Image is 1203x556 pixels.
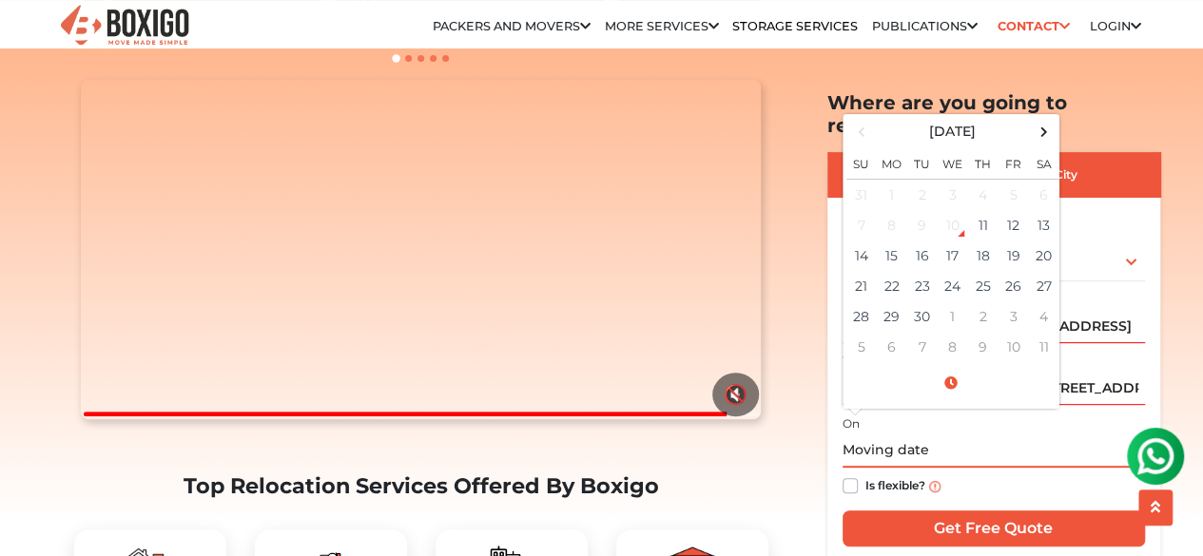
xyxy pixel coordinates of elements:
[1089,19,1140,33] a: Login
[81,80,761,420] video: Your browser does not support the video tag.
[968,145,999,180] th: Th
[907,145,938,180] th: Tu
[872,19,978,33] a: Publications
[58,3,191,49] img: Boxigo
[605,19,719,33] a: More services
[877,118,1029,145] th: Select Month
[74,473,768,499] h2: Top Relocation Services Offered By Boxigo
[929,480,941,491] img: info
[827,91,1160,137] h2: Where are you going to relocate?
[846,374,1056,392] a: Select Time
[991,11,1076,41] a: Contact
[712,373,759,416] button: 🔇
[939,211,967,240] div: 10
[846,145,877,180] th: Su
[938,145,968,180] th: We
[999,145,1029,180] th: Fr
[19,19,57,57] img: whatsapp-icon.svg
[433,19,591,33] a: Packers and Movers
[865,474,925,494] label: Is flexible?
[843,510,1145,546] input: Get Free Quote
[843,434,1145,468] input: Moving date
[877,145,907,180] th: Mo
[732,19,858,33] a: Storage Services
[1138,489,1173,526] button: scroll up
[848,119,874,144] span: Previous Month
[843,415,860,432] label: On
[1031,119,1057,144] span: Next Month
[1029,145,1059,180] th: Sa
